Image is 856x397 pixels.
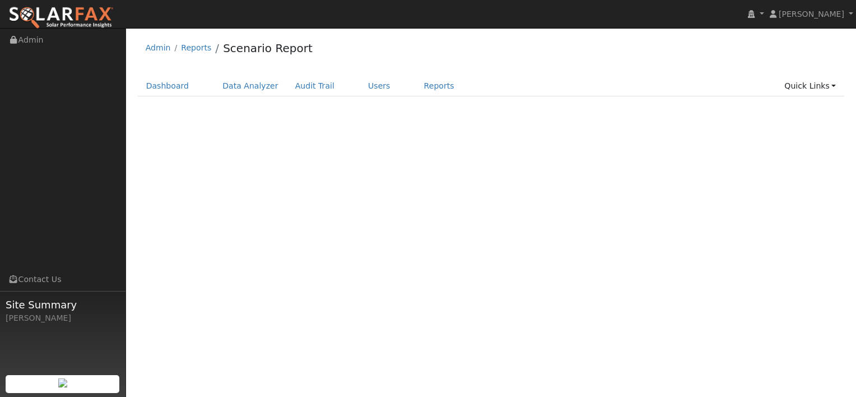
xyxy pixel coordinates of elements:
div: [PERSON_NAME] [6,312,120,324]
a: Reports [416,76,463,96]
a: Dashboard [138,76,198,96]
a: Admin [146,43,171,52]
a: Scenario Report [223,41,313,55]
a: Reports [181,43,211,52]
img: retrieve [58,378,67,387]
span: [PERSON_NAME] [779,10,844,19]
span: Site Summary [6,297,120,312]
a: Users [360,76,399,96]
a: Quick Links [776,76,844,96]
img: SolarFax [8,6,114,30]
a: Audit Trail [287,76,343,96]
a: Data Analyzer [214,76,287,96]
